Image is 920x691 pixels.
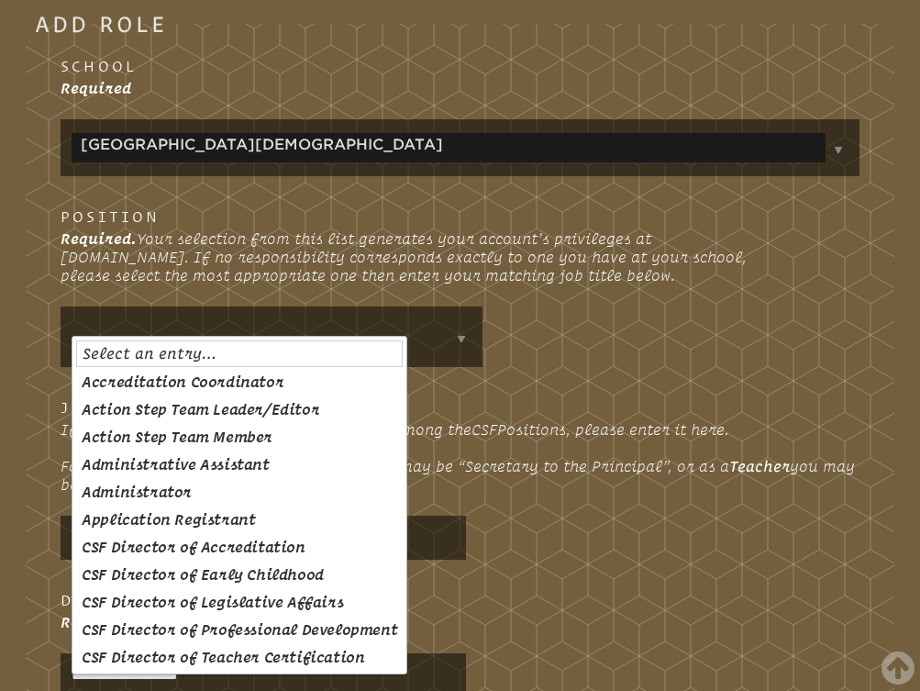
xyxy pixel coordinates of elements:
[76,535,310,559] a: CSF Director of Accreditation
[76,397,325,421] a: Action Step Team Leader/Editor
[61,229,859,284] p: Your selection from this list generates your account’s privileges at [DOMAIN_NAME]. If no respons...
[76,645,370,669] a: CSF Director of Teacher Certification
[76,452,274,476] a: Administrative Assistant
[77,341,222,365] a: Select an entry…
[76,480,197,504] a: Administrator
[76,507,260,531] a: Application Registrant
[76,425,278,449] a: Action Step Team Member
[61,230,137,247] span: Required.
[61,55,859,79] h3: School
[76,618,403,641] a: CSF Director of Professional Development
[76,563,329,586] a: CSF Director of Early Childhood
[35,13,168,35] legend: Add Role
[61,396,859,420] h3: Job at School
[729,458,790,474] strong: Teacher
[61,614,131,630] span: Required
[61,589,859,613] h3: Date From
[61,80,131,96] span: Required
[76,590,349,614] a: CSF Director of Legislative Affairs
[61,420,859,494] p: If your job at your school does not appear among the Positions, please enter it here. For example...
[61,206,859,229] h3: Position
[76,370,289,394] a: Accreditation Coordinator
[75,133,443,157] a: [GEOGRAPHIC_DATA][DEMOGRAPHIC_DATA]
[471,421,497,438] span: CSF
